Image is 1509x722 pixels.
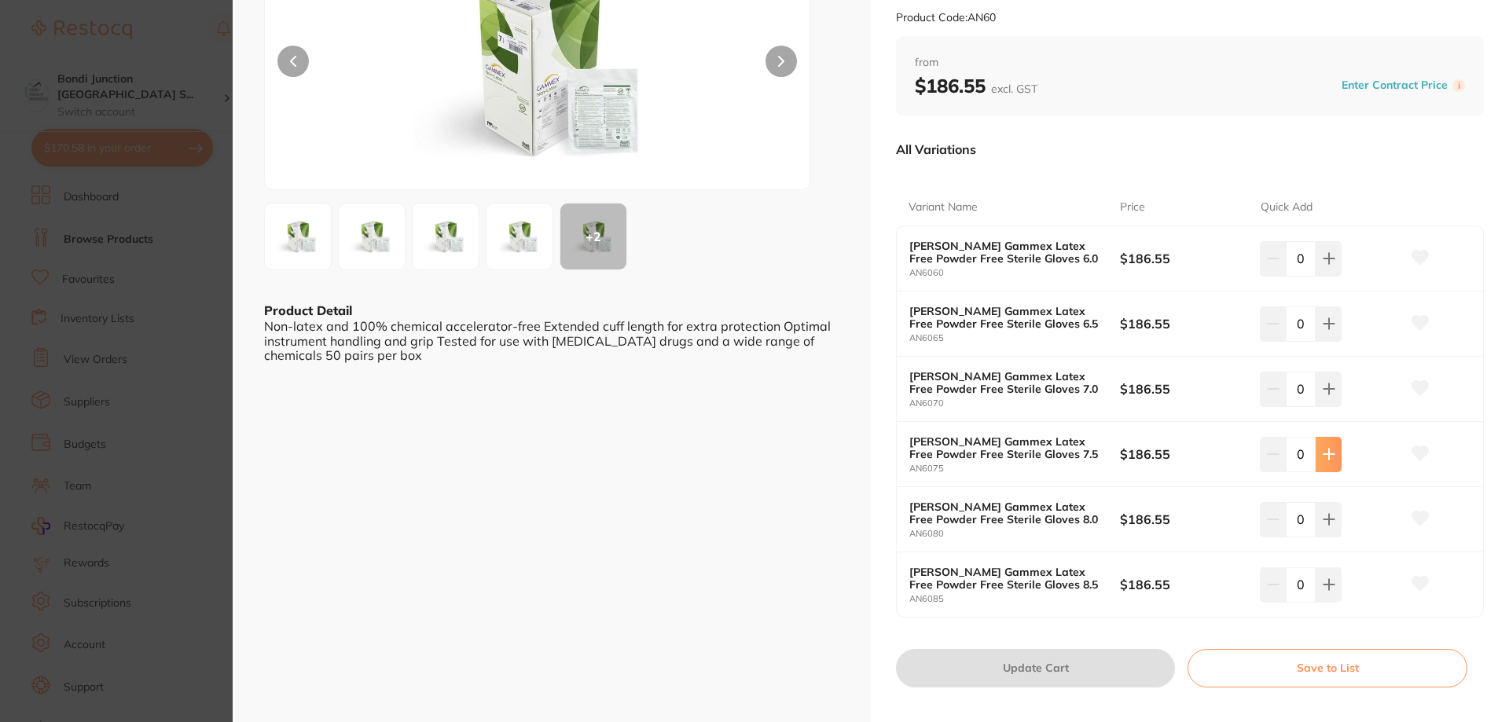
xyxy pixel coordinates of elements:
p: All Variations [896,141,976,157]
b: [PERSON_NAME] Gammex Latex Free Powder Free Sterile Gloves 7.5 [909,435,1099,460]
b: [PERSON_NAME] Gammex Latex Free Powder Free Sterile Gloves 8.0 [909,500,1099,526]
img: Ni1qcGctNDQxNjY [417,208,474,265]
small: Product Code: AN60 [896,11,996,24]
button: Update Cart [896,649,1175,687]
p: Variant Name [909,200,978,215]
b: $186.55 [915,74,1037,97]
img: Ni1qcGctNDQxNjc [491,208,548,265]
small: AN6080 [909,529,1120,539]
b: [PERSON_NAME] Gammex Latex Free Powder Free Sterile Gloves 8.5 [909,566,1099,591]
p: Price [1120,200,1145,215]
button: +2 [560,203,627,270]
button: Enter Contract Price [1337,78,1452,93]
b: Product Detail [264,302,352,318]
button: Save to List [1188,649,1467,687]
p: Quick Add [1261,200,1313,215]
b: $186.55 [1120,576,1246,593]
b: [PERSON_NAME] Gammex Latex Free Powder Free Sterile Gloves 6.0 [909,240,1099,265]
b: $186.55 [1120,511,1246,528]
small: AN6070 [909,398,1120,409]
small: AN6075 [909,464,1120,474]
b: $186.55 [1120,250,1246,267]
b: $186.55 [1120,445,1246,463]
div: + 2 [560,203,626,269]
label: i [1452,79,1465,92]
b: $186.55 [1120,315,1246,332]
small: AN6085 [909,594,1120,604]
b: [PERSON_NAME] Gammex Latex Free Powder Free Sterile Gloves 7.0 [909,370,1099,395]
span: excl. GST [991,82,1037,96]
small: AN6065 [909,333,1120,343]
img: Ni1qcGctNDQxNjQ [270,208,326,265]
div: Non-latex and 100% chemical accelerator-free Extended cuff length for extra protection Optimal in... [264,319,839,362]
b: [PERSON_NAME] Gammex Latex Free Powder Free Sterile Gloves 6.5 [909,305,1099,330]
b: $186.55 [1120,380,1246,398]
span: from [915,55,1465,71]
img: Ni1qcGctNDQxNjU [343,208,400,265]
small: AN6060 [909,268,1120,278]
